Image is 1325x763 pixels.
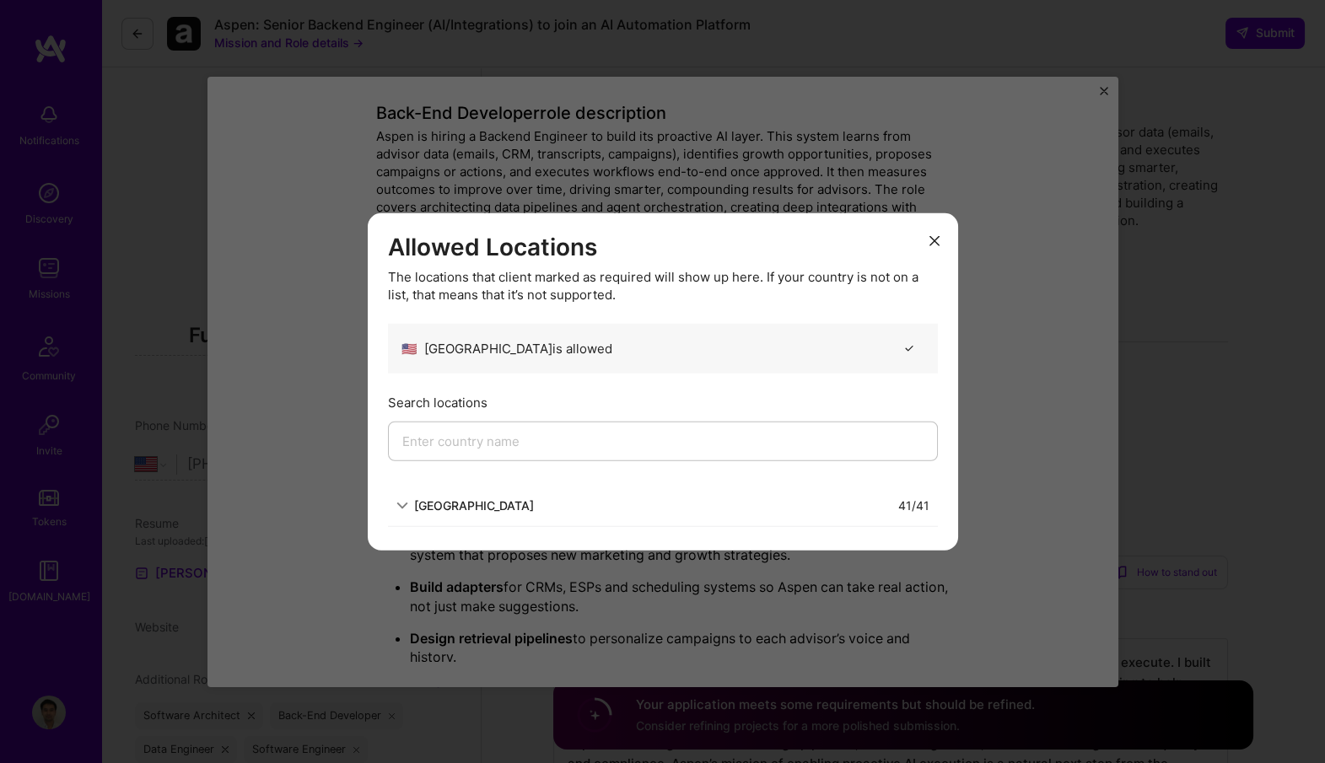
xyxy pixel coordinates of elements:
[388,422,938,461] input: Enter country name
[388,394,938,411] div: Search locations
[396,499,408,511] i: icon ArrowDown
[903,342,916,355] i: icon CheckBlack
[414,497,534,514] div: [GEOGRAPHIC_DATA]
[401,340,612,357] div: [GEOGRAPHIC_DATA] is allowed
[388,233,938,261] h3: Allowed Locations
[388,268,938,304] div: The locations that client marked as required will show up here. If your country is not on a list,...
[929,236,940,246] i: icon Close
[401,340,417,357] span: 🇺🇸
[898,497,929,514] div: 41 / 41
[368,212,958,551] div: modal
